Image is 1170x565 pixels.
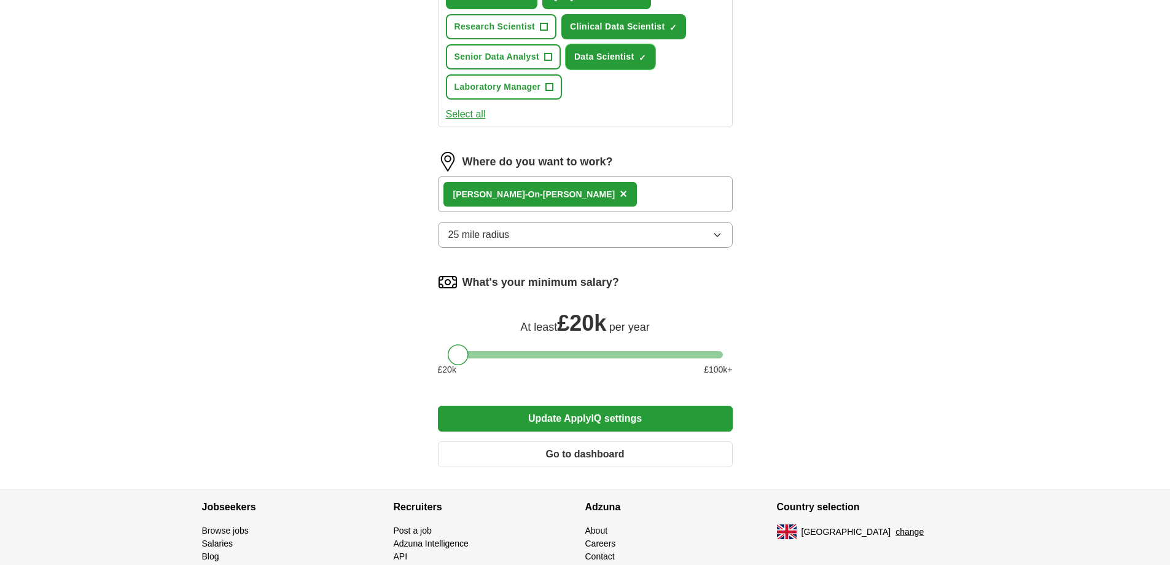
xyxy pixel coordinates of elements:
div: [PERSON_NAME]-On-[PERSON_NAME] [453,188,615,201]
button: Go to dashboard [438,441,733,467]
button: Laboratory Manager [446,74,563,100]
span: Clinical Data Scientist [570,20,665,33]
img: salary.png [438,272,458,292]
label: What's your minimum salary? [462,274,619,291]
span: Senior Data Analyst [454,50,539,63]
a: Contact [585,551,615,561]
span: £ 20 k [438,363,456,376]
span: [GEOGRAPHIC_DATA] [801,526,891,539]
a: API [394,551,408,561]
a: Careers [585,539,616,548]
span: ✓ [639,53,646,63]
button: change [895,526,924,539]
span: Data Scientist [574,50,634,63]
img: location.png [438,152,458,172]
span: ✓ [669,23,677,33]
a: Adzuna Intelligence [394,539,469,548]
span: 25 mile radius [448,227,510,242]
button: Research Scientist [446,14,557,39]
a: Browse jobs [202,526,249,535]
span: £ 20k [557,310,606,336]
label: Where do you want to work? [462,154,613,170]
a: Salaries [202,539,233,548]
button: Clinical Data Scientist✓ [561,14,686,39]
button: Senior Data Analyst [446,44,561,69]
button: Data Scientist✓ [566,44,656,69]
a: Post a job [394,526,432,535]
a: About [585,526,608,535]
span: At least [520,321,557,333]
span: £ 100 k+ [704,363,732,376]
a: Blog [202,551,219,561]
button: × [620,185,627,203]
span: per year [609,321,650,333]
span: Laboratory Manager [454,81,541,93]
button: Select all [446,107,486,122]
span: × [620,187,627,200]
img: UK flag [777,524,797,539]
button: Update ApplyIQ settings [438,406,733,432]
span: Research Scientist [454,20,536,33]
button: 25 mile radius [438,222,733,248]
h4: Country selection [777,490,969,524]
